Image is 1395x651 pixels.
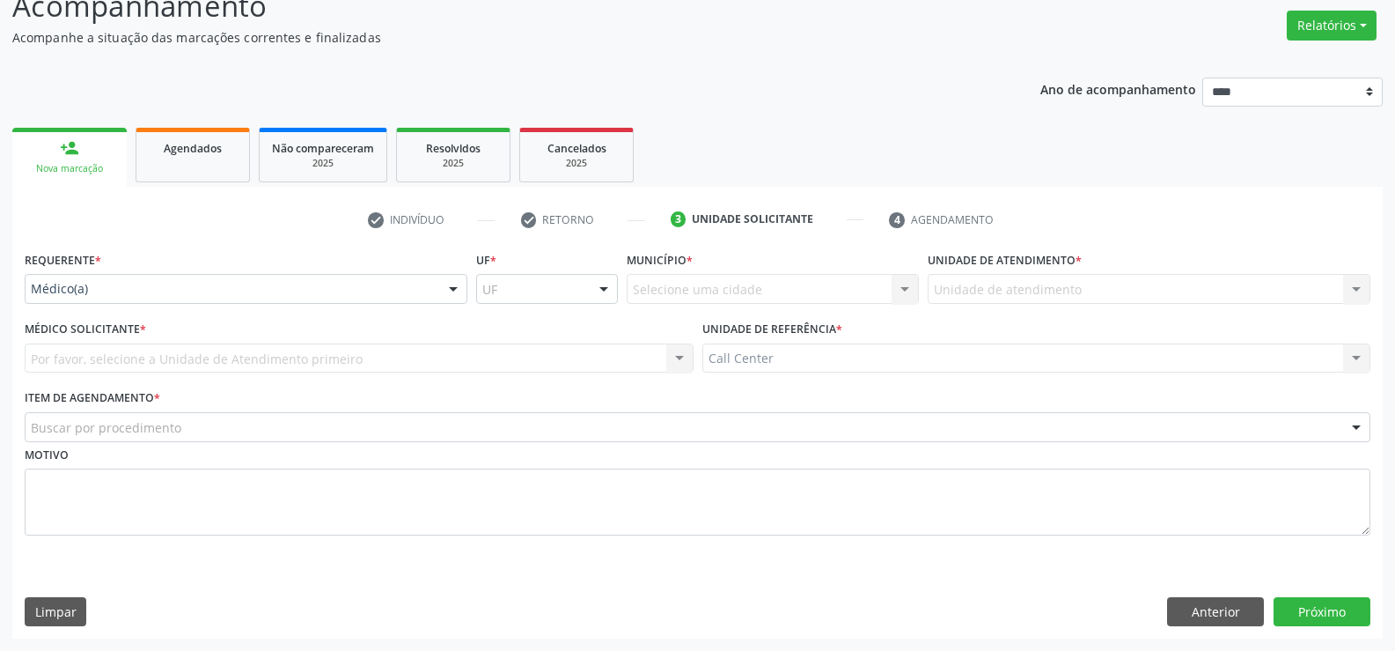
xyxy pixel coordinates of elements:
div: 2025 [532,157,620,170]
p: Acompanhe a situação das marcações correntes e finalizadas [12,28,972,47]
button: Limpar [25,597,86,627]
label: Requerente [25,247,101,274]
label: Item de agendamento [25,385,160,412]
span: Resolvidos [426,141,481,156]
label: Unidade de atendimento [928,247,1082,274]
div: 2025 [409,157,497,170]
button: Próximo [1274,597,1370,627]
span: Agendados [164,141,222,156]
span: UF [482,280,497,299]
button: Relatórios [1287,11,1377,41]
span: Não compareceram [272,141,374,156]
div: person_add [60,138,79,158]
label: Motivo [25,442,69,470]
div: Nova marcação [25,162,114,175]
button: Anterior [1167,597,1264,627]
span: Cancelados [547,141,606,156]
div: Unidade solicitante [692,211,813,227]
label: Médico Solicitante [25,316,146,344]
div: 2025 [272,157,374,170]
div: 3 [671,211,686,227]
span: Médico(a) [31,280,431,298]
label: Unidade de referência [702,316,842,344]
span: Buscar por procedimento [31,418,181,437]
label: Município [627,247,693,274]
p: Ano de acompanhamento [1040,78,1196,100]
label: UF [476,247,496,274]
